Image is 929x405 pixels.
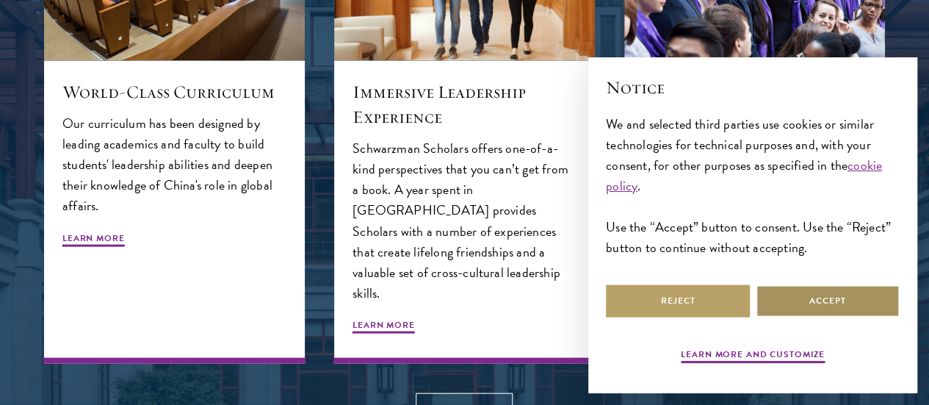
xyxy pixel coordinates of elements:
div: We and selected third parties use cookies or similar technologies for technical purposes and, wit... [606,114,900,259]
a: cookie policy [606,155,882,196]
span: Learn More [353,318,415,336]
button: Accept [756,284,900,318]
p: Our curriculum has been designed by leading academics and faculty to build students' leadership a... [62,113,286,216]
p: Schwarzman Scholars offers one-of-a-kind perspectives that you can’t get from a book. A year spen... [353,138,576,304]
h2: Notice [606,75,900,100]
span: Learn More [62,232,125,249]
h5: World-Class Curriculum [62,79,286,104]
button: Learn more and customize [681,348,825,365]
h5: Immersive Leadership Experience [353,79,576,129]
button: Reject [606,284,750,318]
